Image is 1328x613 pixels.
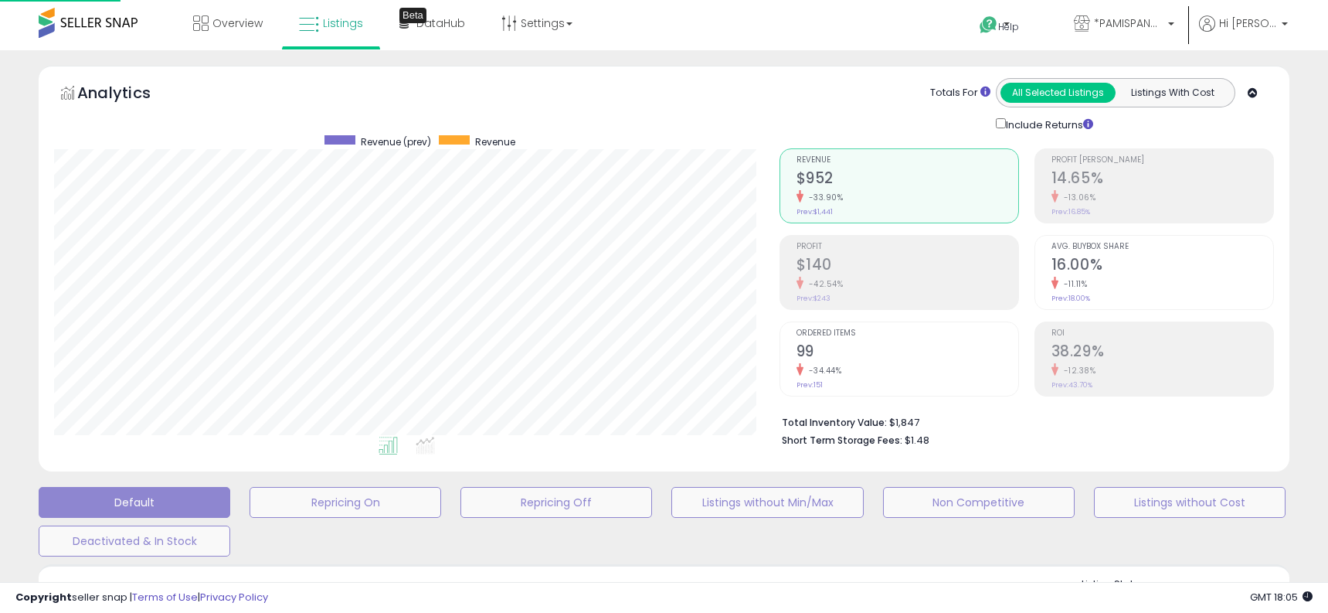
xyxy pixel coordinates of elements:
button: Listings With Cost [1115,83,1230,103]
h2: 16.00% [1051,256,1273,277]
small: Prev: 43.70% [1051,380,1092,390]
small: -33.90% [803,192,844,203]
h2: $140 [796,256,1018,277]
div: seller snap | | [15,591,268,605]
small: -11.11% [1058,278,1088,290]
small: -13.06% [1058,192,1096,203]
small: Prev: 16.85% [1051,207,1090,216]
small: Prev: 151 [796,380,823,390]
span: Profit [PERSON_NAME] [1051,156,1273,165]
button: Repricing Off [460,487,652,518]
small: -34.44% [803,365,842,376]
span: Revenue [475,135,515,148]
span: DataHub [416,15,465,31]
small: Prev: $1,441 [796,207,833,216]
span: Listings [323,15,363,31]
b: Short Term Storage Fees: [782,434,902,447]
div: Include Returns [984,115,1112,133]
small: -42.54% [803,278,844,290]
span: *PAMISPANAS* [1094,15,1163,31]
h2: 99 [796,342,1018,363]
span: Revenue (prev) [361,135,431,148]
small: Prev: 18.00% [1051,294,1090,303]
h2: 38.29% [1051,342,1273,363]
button: Repricing On [250,487,441,518]
span: Hi [PERSON_NAME] [1219,15,1277,31]
button: Listings without Min/Max [671,487,863,518]
a: Help [967,4,1049,50]
small: -12.38% [1058,365,1096,376]
div: Tooltip anchor [399,8,426,23]
button: Listings without Cost [1094,487,1286,518]
a: Hi [PERSON_NAME] [1199,15,1288,50]
span: Overview [212,15,263,31]
span: Revenue [796,156,1018,165]
span: Help [998,20,1019,33]
span: ROI [1051,329,1273,338]
button: Deactivated & In Stock [39,526,230,557]
button: All Selected Listings [1000,83,1116,103]
h2: 14.65% [1051,169,1273,190]
span: Avg. Buybox Share [1051,243,1273,251]
span: $1.48 [905,433,929,448]
h5: Analytics [77,82,181,107]
div: Totals For [930,86,990,100]
button: Default [39,487,230,518]
button: Non Competitive [883,487,1075,518]
small: Prev: $243 [796,294,830,303]
li: $1,847 [782,412,1262,431]
span: Profit [796,243,1018,251]
i: Get Help [979,15,998,35]
b: Total Inventory Value: [782,416,887,429]
strong: Copyright [15,590,72,604]
span: Ordered Items [796,329,1018,338]
h2: $952 [796,169,1018,190]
